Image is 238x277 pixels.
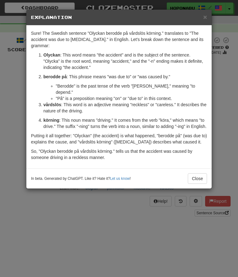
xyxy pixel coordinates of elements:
[31,14,207,20] h5: Explanation
[43,118,59,123] strong: körning
[43,74,207,80] p: : This phrase means "was due to" or "was caused by."
[110,176,130,181] a: Let us know
[31,30,207,49] p: Sure! The Swedish sentence "Olyckan berodde på vårdslös körning." translates to "The accident was...
[43,102,207,114] p: : This word is an adjective meaning "reckless" or "careless." It describes the nature of the driv...
[203,13,207,20] span: ×
[43,52,207,70] p: : This word means "the accident" and is the subject of the sentence. "Olycka" is the root word, m...
[43,102,61,107] strong: vårdslös
[31,148,207,161] p: So, "Olyckan berodde på vårdslös körning." tells us that the accident was caused by someone drivi...
[203,14,207,20] button: Close
[43,52,60,57] strong: Olyckan
[188,173,207,184] button: Close
[43,74,67,79] strong: berodde på
[31,176,131,181] small: In beta. Generated by ChatGPT. Like it? Hate it? !
[56,83,207,95] li: "Berodde" is the past tense of the verb "[PERSON_NAME]," meaning "to depend."
[43,117,207,129] p: : This noun means "driving." It comes from the verb "köra," which means "to drive." The suffix "-...
[56,95,207,102] li: "På" is a preposition meaning "on" or "due to" in this context.
[31,133,207,145] p: Putting it all together: "Olyckan" (the accident) is what happened, "berodde på" (was due to) exp...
